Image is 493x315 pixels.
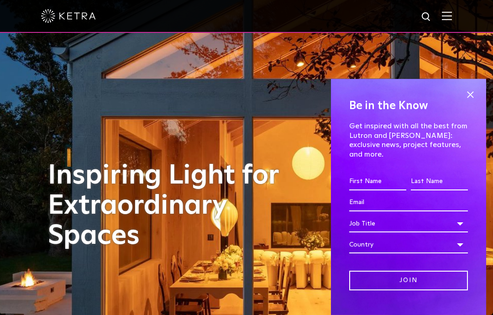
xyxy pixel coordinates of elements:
h4: Be in the Know [349,97,468,115]
img: Hamburger%20Nav.svg [442,11,452,20]
input: Last Name [411,173,468,190]
h1: Inspiring Light for Extraordinary Spaces [48,161,306,251]
div: Country [349,236,468,253]
div: Job Title [349,215,468,232]
img: search icon [421,11,432,23]
img: ketra-logo-2019-white [41,9,96,23]
input: First Name [349,173,406,190]
input: Email [349,194,468,211]
p: Get inspired with all the best from Lutron and [PERSON_NAME]: exclusive news, project features, a... [349,121,468,159]
input: Join [349,271,468,290]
